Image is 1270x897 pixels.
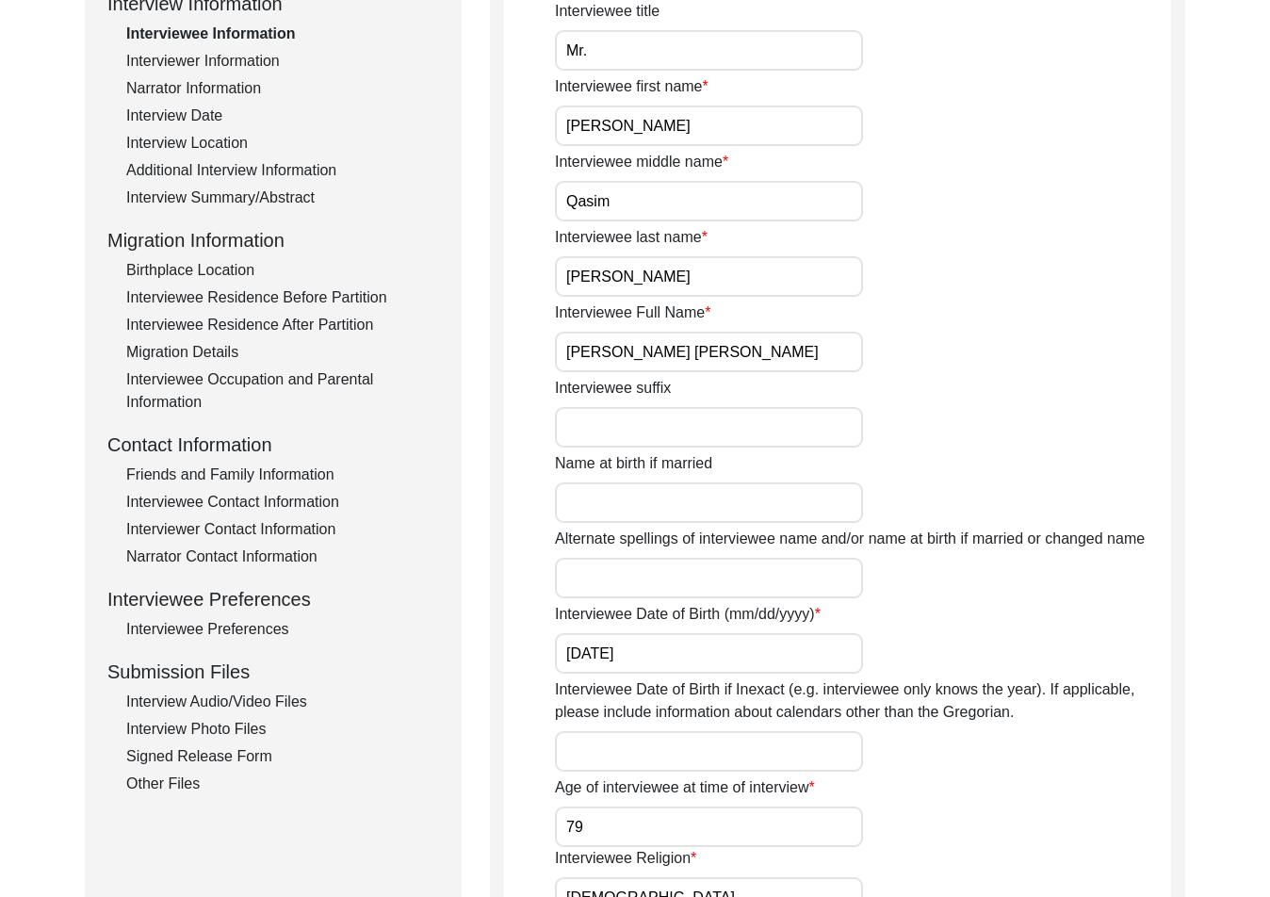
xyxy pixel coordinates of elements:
div: Interview Photo Files [126,718,439,741]
div: Interview Location [126,132,439,155]
div: Friends and Family Information [126,464,439,486]
label: Interviewee Full Name [555,302,710,324]
div: Submission Files [107,658,439,686]
label: Interviewee last name [555,226,708,249]
div: Additional Interview Information [126,159,439,182]
div: Other Files [126,773,439,795]
div: Interviewee Information [126,23,439,45]
label: Interviewee Religion [555,847,696,870]
label: Interviewee suffix [555,377,671,400]
label: Interviewee Date of Birth (mm/dd/yyyy) [555,603,821,626]
div: Interviewee Residence Before Partition [126,286,439,309]
label: Interviewee Date of Birth if Inexact (e.g. interviewee only knows the year). If applicable, pleas... [555,678,1171,724]
div: Contact Information [107,431,439,459]
label: Interviewee first name [555,75,708,98]
div: Migration Details [126,341,439,364]
label: Alternate spellings of interviewee name and/or name at birth if married or changed name [555,528,1145,550]
div: Interview Date [126,105,439,127]
div: Interviewee Contact Information [126,491,439,514]
label: Age of interviewee at time of interview [555,776,815,799]
div: Interviewee Residence After Partition [126,314,439,336]
div: Interviewee Occupation and Parental Information [126,368,439,414]
div: Interview Audio/Video Files [126,691,439,713]
div: Interview Summary/Abstract [126,187,439,209]
label: Name at birth if married [555,452,712,475]
div: Narrator Information [126,77,439,100]
div: Interviewee Preferences [126,618,439,641]
div: Interviewee Preferences [107,585,439,613]
div: Narrator Contact Information [126,546,439,568]
div: Birthplace Location [126,259,439,282]
div: Interviewer Contact Information [126,518,439,541]
div: Migration Information [107,226,439,254]
div: Signed Release Form [126,745,439,768]
div: Interviewer Information [126,50,439,73]
label: Interviewee middle name [555,151,728,173]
